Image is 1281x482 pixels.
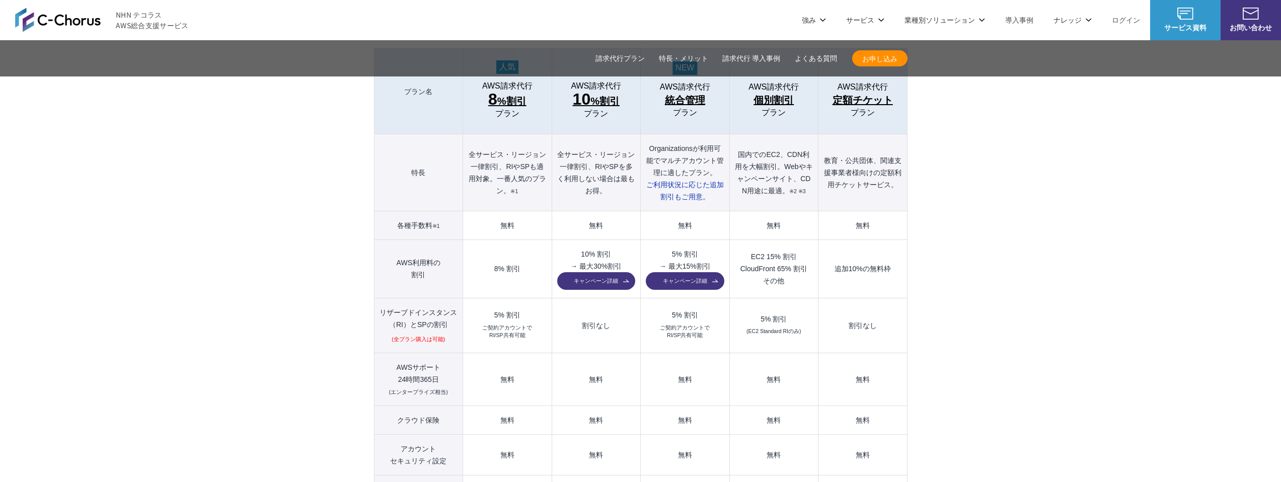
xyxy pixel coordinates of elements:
[1221,22,1281,33] span: お問い合わせ
[665,92,705,108] span: 統合管理
[748,83,799,92] span: AWS請求代行
[432,223,440,229] small: ※1
[673,108,697,117] span: プラン
[852,53,908,64] span: お申し込み
[729,211,818,240] td: 無料
[510,188,518,194] small: ※1
[552,406,640,435] td: 無料
[1005,15,1033,25] a: 導入事例
[482,324,532,340] small: ご契約アカウントで RI/SP共有可能
[374,298,463,353] th: リザーブドインスタンス （RI）とSPの割引
[15,8,189,32] a: AWS総合支援サービス C-Chorus NHN テコラスAWS総合支援サービス
[495,109,519,118] span: プラン
[463,406,552,435] td: 無料
[735,315,813,323] div: 5% 割引
[818,298,907,353] td: 割引なし
[557,272,635,290] a: キャンペーン詳細
[646,83,724,117] a: AWS請求代行 統合管理プラン
[573,90,591,108] span: 10
[795,53,837,64] a: よくある質問
[802,15,826,25] p: 強み
[1053,15,1092,25] p: ナレッジ
[729,435,818,475] td: 無料
[851,108,875,117] span: プラン
[1112,15,1140,25] a: ログイン
[818,406,907,435] td: 無料
[463,353,552,406] td: 無料
[116,10,189,31] span: NHN テコラス AWS総合支援サービス
[641,406,729,435] td: 無料
[374,211,463,240] th: 各種手数料
[468,311,546,318] div: 5% 割引
[729,353,818,406] td: 無料
[646,311,724,318] div: 5% 割引
[818,435,907,475] td: 無料
[641,435,729,475] td: 無料
[595,53,645,64] a: 請求代行プラン
[646,272,724,290] a: キャンペーン詳細
[389,389,448,395] small: (エンタープライズ相当)
[374,134,463,211] th: 特長
[729,240,818,298] td: EC2 15% 割引 CloudFront 65% 割引 その他
[659,53,708,64] a: 特長・メリット
[729,134,818,211] th: 国内でのEC2、CDN利用を大幅割引。Webやキャンペーンサイト、CDN用途に最適。
[838,83,888,92] span: AWS請求代行
[392,336,445,344] small: (全プラン購入は可能)
[641,134,729,211] th: Organizationsが利用可能でマルチアカウント管理に適したプラン。
[641,240,729,298] td: 5% 割引 → 最大15%割引
[846,15,884,25] p: サービス
[789,188,806,194] small: ※2 ※3
[488,90,497,108] span: 8
[646,181,724,201] span: ご利用状況に応じた
[552,435,640,475] td: 無料
[818,134,907,211] th: 教育・公共団体、関連支援事業者様向けの定額利用チケットサービス。
[1177,8,1193,20] img: AWS総合支援サービス C-Chorus サービス資料
[482,82,533,91] span: AWS請求代行
[641,353,729,406] td: 無料
[573,91,620,109] span: %割引
[374,435,463,475] th: アカウント セキュリティ設定
[852,50,908,66] a: お申し込み
[753,92,794,108] span: 個別割引
[468,82,546,118] a: AWS請求代行 8%割引 プラン
[552,211,640,240] td: 無料
[374,49,463,134] th: プラン名
[729,406,818,435] td: 無料
[818,240,907,298] td: 追加10%の無料枠
[818,353,907,406] td: 無料
[571,82,621,91] span: AWS請求代行
[746,328,801,336] small: (EC2 Standard RIのみ)
[552,134,640,211] th: 全サービス・リージョン一律割引、RIやSPを多く利用しない場合は最もお得。
[374,240,463,298] th: AWS利用料の 割引
[762,108,786,117] span: プラン
[584,109,608,118] span: プラン
[1150,22,1221,33] span: サービス資料
[557,82,635,118] a: AWS請求代行 10%割引プラン
[660,83,710,92] span: AWS請求代行
[463,134,552,211] th: 全サービス・リージョン一律割引、RIやSPも適用対象。一番人気のプラン。
[374,353,463,406] th: AWSサポート 24時間365日
[552,240,640,298] td: 10% 割引 → 最大30%割引
[15,8,101,32] img: AWS総合支援サービス C-Chorus
[641,211,729,240] td: 無料
[374,406,463,435] th: クラウド保険
[488,91,526,109] span: %割引
[463,435,552,475] td: 無料
[463,240,552,298] td: 8% 割引
[722,53,781,64] a: 請求代行 導入事例
[905,15,985,25] p: 業種別ソリューション
[735,83,813,117] a: AWS請求代行 個別割引プラン
[552,298,640,353] td: 割引なし
[823,83,901,117] a: AWS請求代行 定額チケットプラン
[818,211,907,240] td: 無料
[463,211,552,240] td: 無料
[1243,8,1259,20] img: お問い合わせ
[552,353,640,406] td: 無料
[660,324,710,340] small: ご契約アカウントで RI/SP共有可能
[833,92,893,108] span: 定額チケット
